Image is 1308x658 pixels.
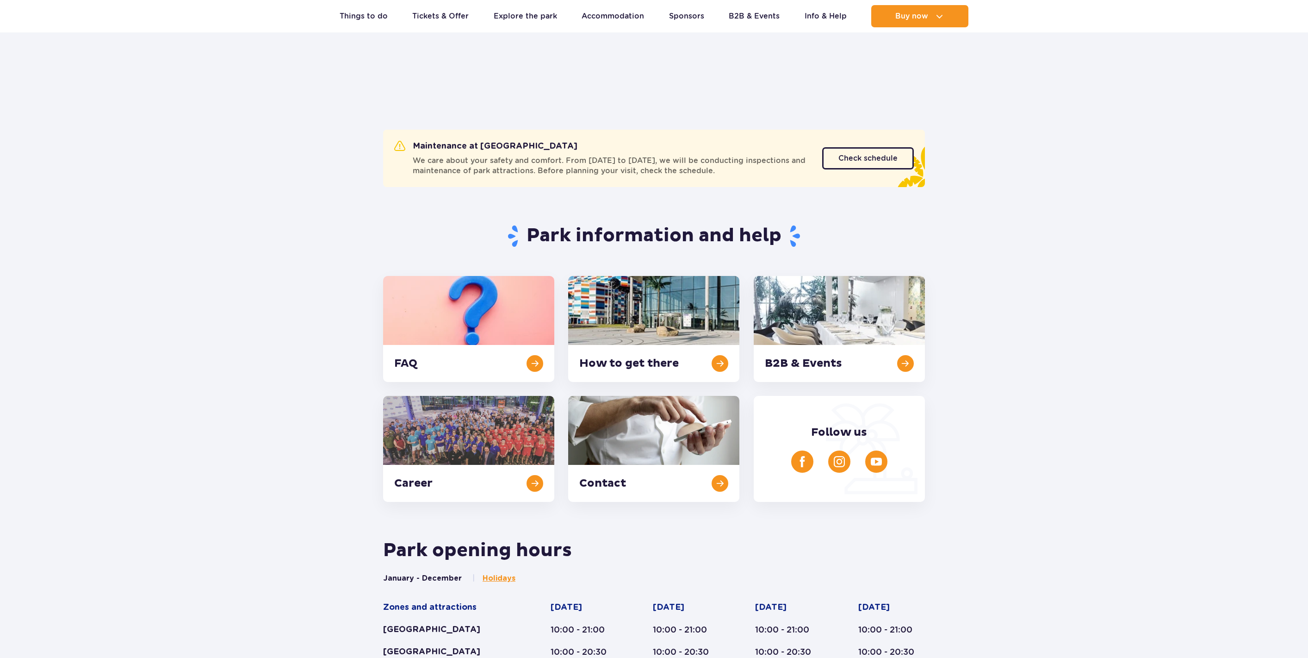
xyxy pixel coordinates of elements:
[383,224,925,248] h1: Park information and help
[653,646,719,658] div: 10:00 - 20:30
[755,646,823,658] div: 10:00 - 20:30
[811,426,867,439] span: Follow us
[653,602,719,613] div: [DATE]
[383,624,515,635] div: [GEOGRAPHIC_DATA]
[797,456,808,467] img: Facebook
[669,5,704,27] a: Sponsors
[871,456,882,467] img: YouTube
[895,12,928,20] span: Buy now
[858,624,925,635] div: 10:00 - 21:00
[413,156,811,176] span: We care about your safety and comfort. From [DATE] to [DATE], we will be conducting inspections a...
[871,5,968,27] button: Buy now
[412,5,469,27] a: Tickets & Offer
[340,5,388,27] a: Things to do
[834,456,845,467] img: Instagram
[383,539,925,562] h2: Park opening hours
[858,602,925,613] div: [DATE]
[755,624,823,635] div: 10:00 - 21:00
[394,141,577,152] h2: Maintenance at [GEOGRAPHIC_DATA]
[383,602,515,613] div: Zones and attractions
[483,573,515,583] span: Holidays
[551,624,617,635] div: 10:00 - 21:00
[551,646,617,658] div: 10:00 - 20:30
[838,155,898,162] span: Check schedule
[653,624,719,635] div: 10:00 - 21:00
[822,147,914,169] a: Check schedule
[582,5,644,27] a: Accommodation
[805,5,847,27] a: Info & Help
[383,573,462,583] button: January - December
[755,602,823,613] div: [DATE]
[472,573,515,583] button: Holidays
[494,5,557,27] a: Explore the park
[383,646,515,658] div: [GEOGRAPHIC_DATA]
[858,646,925,658] div: 10:00 - 20:30
[551,602,617,613] div: [DATE]
[729,5,780,27] a: B2B & Events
